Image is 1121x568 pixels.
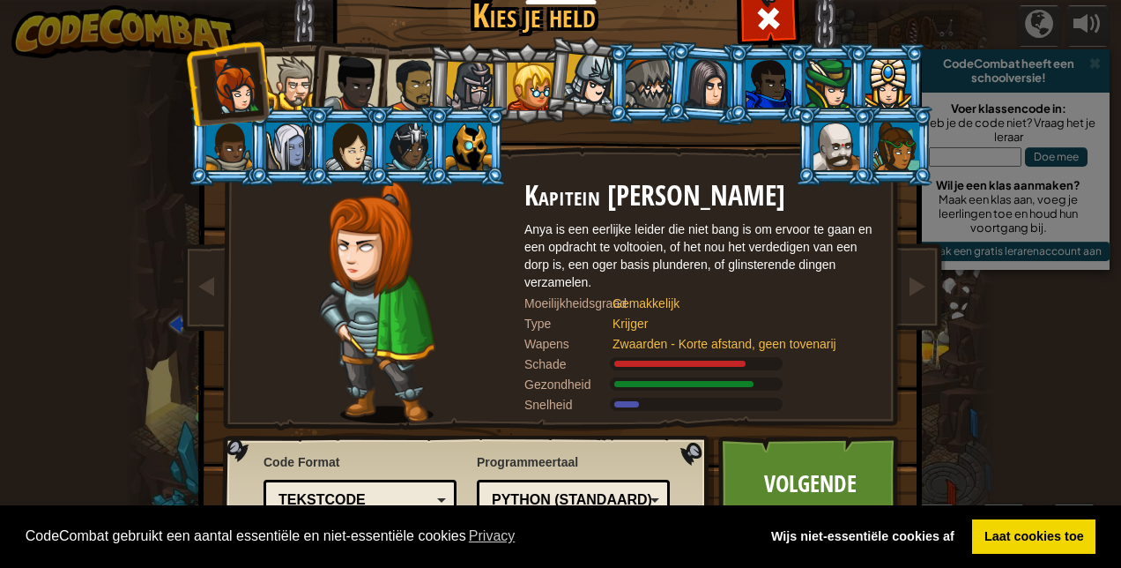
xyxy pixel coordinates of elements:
li: Mevrouw Hushbaum [487,43,567,123]
li: Pender Spreukvloek [847,43,926,123]
li: Hattori Hanzō [543,33,630,121]
img: language-selector-background.png [222,436,714,536]
h2: Kapitein [PERSON_NAME] [524,181,877,212]
li: Usara Meester Tovenaar [367,106,447,186]
li: Gordon de Standvastige [727,43,806,123]
li: Omarn Brouwsteen [664,41,749,126]
a: allow cookies [972,519,1095,555]
li: Zana Woodheart [855,106,934,186]
div: Schade [524,355,612,373]
a: learn more about cookies [466,523,518,549]
li: Senick Staalklouw [607,43,687,123]
span: Programmeertaal [477,453,670,471]
li: Vrouwe Ida Eerlijkhart [304,37,390,123]
div: Wapens [524,335,612,353]
div: Gemakkelijk [612,295,859,312]
li: Okar Stompvoet [795,106,874,186]
div: Beweegt met 6 meter per seconde. [524,396,877,414]
div: Gezondheid [524,376,612,393]
a: deny cookies [759,519,966,555]
li: Arryn Steenmuur [188,106,267,186]
div: Python (standaard) [492,490,644,511]
li: Heer Tharin van Dondervuist [248,41,327,121]
li: Illia Schildsmid [308,106,387,186]
div: Veroorzaakt 120% van genoemde Krijger Wapenschade. [524,355,877,373]
li: Amara ArrowHead [426,41,509,126]
div: Snelheid [524,396,612,414]
div: Tekstcode [278,490,431,511]
li: Kapitein Anya Weston [184,40,271,126]
li: Ritic de Koelbloedige [427,106,507,186]
div: Krijger [612,315,859,333]
div: Moeilijkheidsgraad [524,295,612,312]
span: CodeCombat gebruikt een aantal essentiële en niet-essentiële cookies [26,523,746,549]
li: Naria van het Blad [787,43,866,123]
div: Zwaarden - Korte afstand, geen tovenarij [612,335,859,353]
a: Volgende [718,436,902,533]
span: Code Format [264,453,457,471]
div: Krijgt 140% van genoemde Krijger harnas gezondheid. [524,376,877,393]
li: Alejandro de Duellant [367,42,448,124]
img: captain-pose.png [319,181,434,423]
div: Anya is een eerlijke leider die niet bang is om ervoor te gaan en een opdracht te voltooien, of h... [524,220,877,291]
div: Type [524,315,612,333]
li: Nalfar Cryptor [248,106,327,186]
